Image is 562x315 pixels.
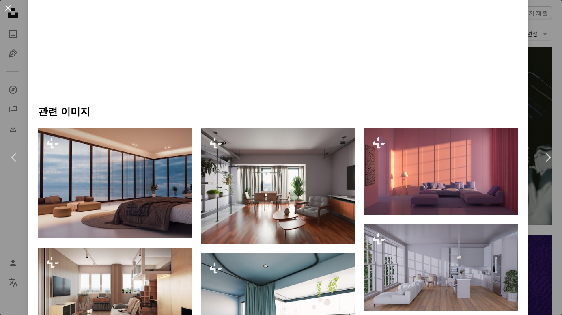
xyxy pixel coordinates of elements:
a: 아름다운 바다 전망을 감상할 수 있는 넓은 침실. [38,179,192,187]
a: 컴팩트 한 아파트 디자인 개념입니다. 3D 인테리어 렌더링 [38,287,192,294]
h4: 관련 이미지 [38,106,518,119]
img: 소파와 램프가 있는 거실 [364,128,518,214]
img: 나무 바닥과 세련된 가구가 있는 현대적인 거실. [201,128,355,244]
a: 오픈 키친이 있는 밝고 현대적인 거실 공간. [364,263,518,271]
a: 소파와 램프가 있는 거실 [364,168,518,175]
a: 다음 [534,119,562,196]
a: 소파, 침대, 식사 공간이 있는 현대적인 거실 공간. [201,307,355,314]
a: 나무 바닥과 세련된 가구가 있는 현대적인 거실. [201,182,355,190]
img: 아름다운 바다 전망을 감상할 수 있는 넓은 침실. [38,128,192,238]
img: 오픈 키친이 있는 밝고 현대적인 거실 공간. [364,224,518,311]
